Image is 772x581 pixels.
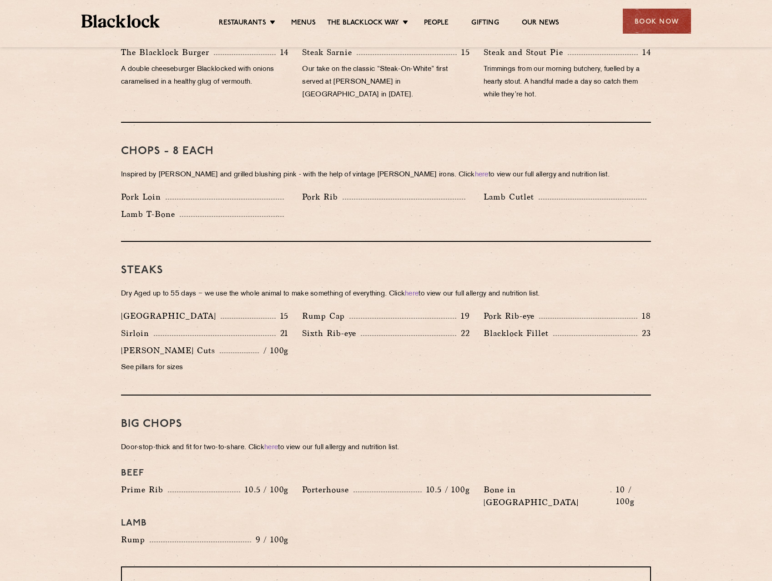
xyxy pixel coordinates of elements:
p: A double cheeseburger Blacklocked with onions caramelised in a healthy glug of vermouth. [121,63,288,89]
h4: Beef [121,468,651,479]
p: 10 / 100g [611,484,651,507]
p: Prime Rib [121,483,168,496]
p: Blacklock Fillet [484,327,553,340]
p: Pork Rib [302,190,343,203]
p: 14 [276,46,289,58]
div: Book Now [623,9,691,34]
p: Sirloin [121,327,154,340]
p: 15 [276,310,289,322]
p: 10.5 / 100g [422,484,470,496]
p: Porterhouse [302,483,353,496]
p: Bone in [GEOGRAPHIC_DATA] [484,483,611,509]
a: The Blacklock Way [327,19,399,29]
p: Sixth Rib-eye [302,327,361,340]
h4: Lamb [121,518,651,529]
p: 14 [638,46,651,58]
p: Trimmings from our morning butchery, fuelled by a hearty stout. A handful made a day so catch the... [484,63,651,101]
p: Steak and Stout Pie [484,46,568,59]
p: Steak Sarnie [302,46,357,59]
h3: Steaks [121,265,651,276]
p: 18 [637,310,651,322]
a: Gifting [471,19,499,29]
a: here [405,290,419,297]
img: BL_Textured_Logo-footer-cropped.svg [81,15,160,28]
p: 23 [637,327,651,339]
a: here [475,171,489,178]
h3: Big Chops [121,418,651,430]
p: Pork Rib-eye [484,310,539,322]
p: Dry Aged up to 55 days − we use the whole animal to make something of everything. Click to view o... [121,288,651,301]
p: 21 [276,327,289,339]
p: Lamb Cutlet [484,190,539,203]
p: 22 [456,327,470,339]
p: / 100g [259,345,288,356]
a: People [424,19,449,29]
p: [PERSON_NAME] Cuts [121,344,220,357]
p: 19 [456,310,470,322]
h3: Chops - 8 each [121,145,651,157]
p: 10.5 / 100g [240,484,288,496]
p: Pork Loin [121,190,166,203]
p: See pillars for sizes [121,361,288,374]
a: Our News [522,19,560,29]
p: Inspired by [PERSON_NAME] and grilled blushing pink - with the help of vintage [PERSON_NAME] iron... [121,169,651,181]
p: Door-stop-thick and fit for two-to-share. Click to view our full allergy and nutrition list. [121,441,651,454]
a: Menus [291,19,316,29]
p: Rump [121,533,150,546]
a: Restaurants [219,19,266,29]
p: The Blacklock Burger [121,46,214,59]
p: [GEOGRAPHIC_DATA] [121,310,221,322]
p: 9 / 100g [251,534,289,546]
p: Our take on the classic “Steak-On-White” first served at [PERSON_NAME] in [GEOGRAPHIC_DATA] in [D... [302,63,469,101]
p: Rump Cap [302,310,349,322]
p: Lamb T-Bone [121,208,180,220]
p: 15 [457,46,470,58]
a: here [264,444,278,451]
